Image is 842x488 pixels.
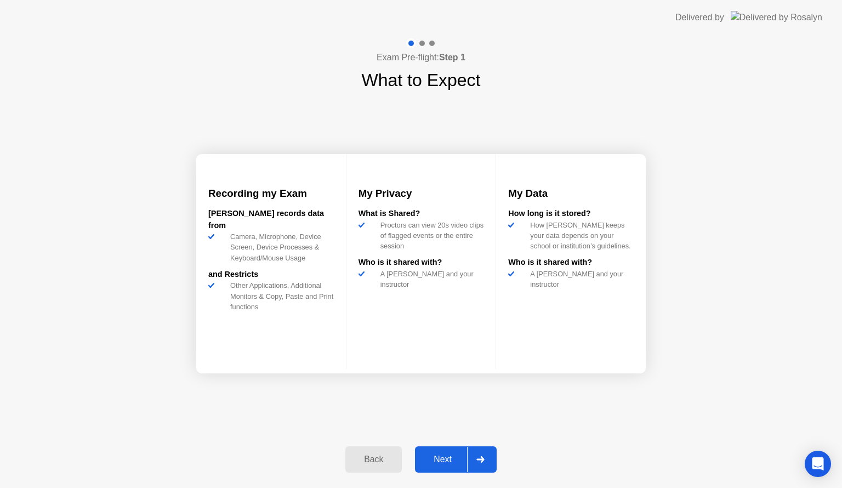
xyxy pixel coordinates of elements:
div: Proctors can view 20s video clips of flagged events or the entire session [376,220,484,252]
div: Delivered by [675,11,724,24]
img: Delivered by Rosalyn [731,11,822,24]
h3: My Data [508,186,634,201]
div: Who is it shared with? [359,257,484,269]
h3: My Privacy [359,186,484,201]
b: Step 1 [439,53,465,62]
div: Other Applications, Additional Monitors & Copy, Paste and Print functions [226,280,334,312]
div: and Restricts [208,269,334,281]
button: Back [345,446,402,473]
div: Open Intercom Messenger [805,451,831,477]
div: How [PERSON_NAME] keeps your data depends on your school or institution’s guidelines. [526,220,634,252]
div: Camera, Microphone, Device Screen, Device Processes & Keyboard/Mouse Usage [226,231,334,263]
div: Back [349,455,399,464]
button: Next [415,446,497,473]
div: Who is it shared with? [508,257,634,269]
h1: What to Expect [362,67,481,93]
div: A [PERSON_NAME] and your instructor [526,269,634,290]
div: A [PERSON_NAME] and your instructor [376,269,484,290]
h4: Exam Pre-flight: [377,51,465,64]
div: Next [418,455,467,464]
div: How long is it stored? [508,208,634,220]
div: What is Shared? [359,208,484,220]
h3: Recording my Exam [208,186,334,201]
div: [PERSON_NAME] records data from [208,208,334,231]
